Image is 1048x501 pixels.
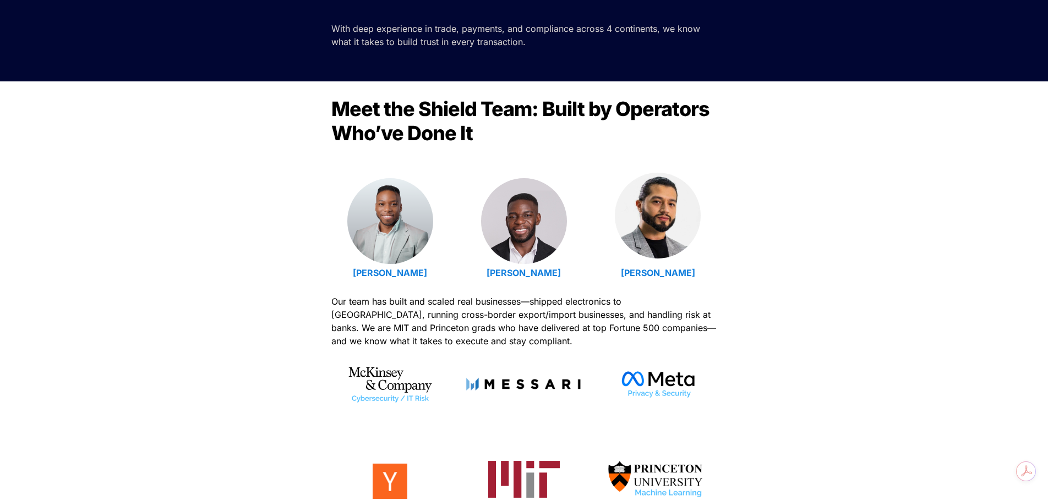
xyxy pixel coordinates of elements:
[331,296,719,346] span: Our team has built and scaled real businesses—shipped electronics to [GEOGRAPHIC_DATA], running c...
[353,267,427,278] a: [PERSON_NAME]
[621,267,695,278] a: [PERSON_NAME]
[487,267,561,278] a: [PERSON_NAME]
[331,23,703,47] span: With deep experience in trade, payments, and compliance across 4 continents, we know what it take...
[331,97,713,145] span: Meet the Shield Team: Built by Operators Who’ve Done It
